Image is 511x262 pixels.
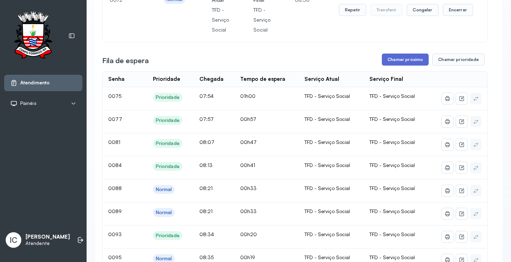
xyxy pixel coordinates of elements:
[240,139,257,145] span: 00h47
[199,139,214,145] span: 08:07
[156,94,180,100] div: Prioridade
[10,79,76,87] a: Atendimento
[369,162,415,168] span: TFD - Serviço Social
[108,208,122,214] span: 0089
[369,139,415,145] span: TFD - Serviço Social
[199,93,214,99] span: 07:54
[20,100,37,106] span: Painéis
[156,210,172,216] div: Normal
[369,93,415,99] span: TFD - Serviço Social
[253,5,271,35] p: TFD - Serviço Social
[304,185,358,191] div: TFD - Serviço Social
[212,5,229,35] p: TFD - Serviço Social
[199,208,213,214] span: 08:21
[156,117,180,123] div: Prioridade
[199,76,224,83] div: Chegada
[108,76,125,83] div: Senha
[240,231,257,237] span: 00h20
[26,240,70,246] p: Atendente
[156,186,172,193] div: Normal
[20,80,50,86] span: Atendimento
[199,254,214,260] span: 08:35
[108,185,122,191] span: 0088
[369,116,415,122] span: TFD - Serviço Social
[156,233,180,239] div: Prioridade
[339,4,366,16] button: Repetir
[369,76,403,83] div: Serviço Final
[369,208,415,214] span: TFD - Serviço Social
[304,139,358,145] div: TFD - Serviço Social
[240,93,255,99] span: 01h00
[443,4,473,16] button: Encerrar
[304,93,358,99] div: TFD - Serviço Social
[108,139,120,145] span: 0081
[304,76,339,83] div: Serviço Atual
[108,93,121,99] span: 0075
[240,76,285,83] div: Tempo de espera
[304,208,358,214] div: TFD - Serviço Social
[240,185,257,191] span: 00h33
[240,208,257,214] span: 00h33
[369,254,415,260] span: TFD - Serviço Social
[304,116,358,122] div: TFD - Serviço Social
[199,162,213,168] span: 08:13
[304,254,358,261] div: TFD - Serviço Social
[240,254,255,260] span: 00h19
[199,231,214,237] span: 08:34
[153,76,180,83] div: Prioridade
[156,140,180,146] div: Prioridade
[108,254,121,260] span: 0095
[370,4,403,16] button: Transferir
[382,54,429,66] button: Chamar próximo
[108,116,122,122] span: 0077
[304,162,358,168] div: TFD - Serviço Social
[156,163,180,169] div: Prioridade
[102,56,149,66] h3: Fila de espera
[199,185,213,191] span: 08:21
[432,54,485,66] button: Chamar prioridade
[240,162,255,168] span: 00h41
[108,162,122,168] span: 0084
[26,234,70,240] p: [PERSON_NAME]
[108,231,122,237] span: 0093
[407,4,438,16] button: Congelar
[304,231,358,238] div: TFD - Serviço Social
[7,11,59,61] img: Logotipo do estabelecimento
[369,185,415,191] span: TFD - Serviço Social
[156,256,172,262] div: Normal
[369,231,415,237] span: TFD - Serviço Social
[199,116,214,122] span: 07:57
[240,116,256,122] span: 00h57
